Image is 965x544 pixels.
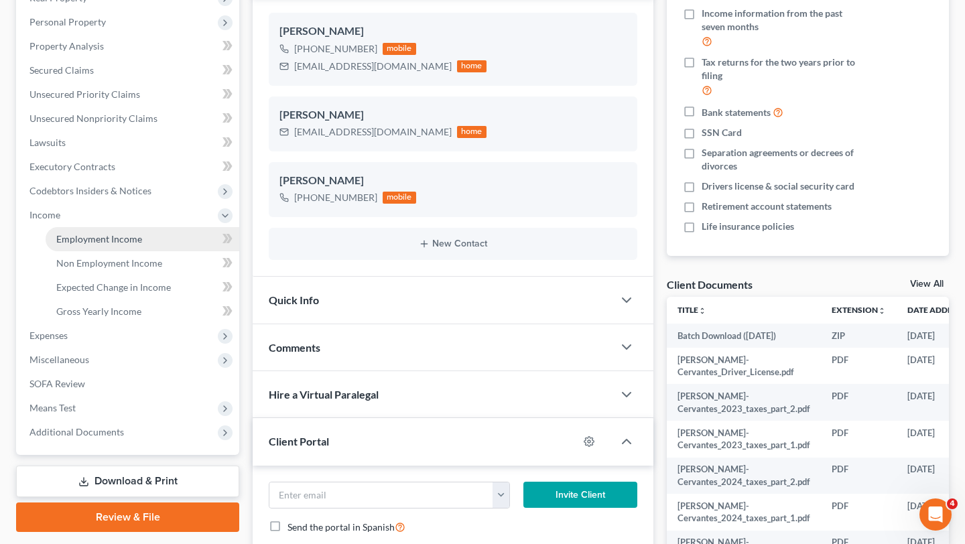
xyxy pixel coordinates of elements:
[294,191,377,204] div: [PHONE_NUMBER]
[667,277,753,291] div: Client Documents
[698,307,706,315] i: unfold_more
[667,324,821,348] td: Batch Download ([DATE])
[702,180,854,193] span: Drivers license & social security card
[678,305,706,315] a: Titleunfold_more
[269,293,319,306] span: Quick Info
[269,482,493,508] input: Enter email
[457,126,487,138] div: home
[29,161,115,172] span: Executory Contracts
[821,324,897,348] td: ZIP
[19,58,239,82] a: Secured Claims
[46,227,239,251] a: Employment Income
[56,305,141,317] span: Gross Yearly Income
[56,233,142,245] span: Employment Income
[279,239,627,249] button: New Contact
[910,279,944,289] a: View All
[832,305,886,315] a: Extensionunfold_more
[821,458,897,494] td: PDF
[702,200,832,213] span: Retirement account statements
[383,43,416,55] div: mobile
[16,502,239,532] a: Review & File
[19,131,239,155] a: Lawsuits
[947,498,958,509] span: 4
[56,281,171,293] span: Expected Change in Income
[287,521,395,533] span: Send the portal in Spanish
[667,421,821,458] td: [PERSON_NAME]-Cervantes_2023_taxes_part_1.pdf
[702,126,742,139] span: SSN Card
[19,34,239,58] a: Property Analysis
[702,146,867,173] span: Separation agreements or decrees of divorces
[821,384,897,421] td: PDF
[702,106,771,119] span: Bank statements
[56,257,162,269] span: Non Employment Income
[702,56,867,82] span: Tax returns for the two years prior to filing
[46,275,239,299] a: Expected Change in Income
[523,482,637,508] button: Invite Client
[29,378,85,389] span: SOFA Review
[29,40,104,52] span: Property Analysis
[19,372,239,396] a: SOFA Review
[821,348,897,385] td: PDF
[19,82,239,107] a: Unsecured Priority Claims
[29,426,124,437] span: Additional Documents
[667,348,821,385] td: [PERSON_NAME]-Cervantes_Driver_License.pdf
[29,330,68,341] span: Expenses
[16,466,239,497] a: Download & Print
[383,192,416,204] div: mobile
[457,60,487,72] div: home
[279,173,627,189] div: [PERSON_NAME]
[29,354,89,365] span: Miscellaneous
[294,125,452,139] div: [EMAIL_ADDRESS][DOMAIN_NAME]
[279,107,627,123] div: [PERSON_NAME]
[702,220,794,233] span: Life insurance policies
[269,341,320,354] span: Comments
[29,16,106,27] span: Personal Property
[667,494,821,531] td: [PERSON_NAME]-Cervantes_2024_taxes_part_1.pdf
[29,137,66,148] span: Lawsuits
[919,498,952,531] iframe: Intercom live chat
[269,435,329,448] span: Client Portal
[29,185,151,196] span: Codebtors Insiders & Notices
[667,458,821,494] td: [PERSON_NAME]-Cervantes_2024_taxes_part_2.pdf
[821,494,897,531] td: PDF
[29,88,140,100] span: Unsecured Priority Claims
[29,64,94,76] span: Secured Claims
[294,60,452,73] div: [EMAIL_ADDRESS][DOMAIN_NAME]
[29,402,76,413] span: Means Test
[29,209,60,220] span: Income
[294,42,377,56] div: [PHONE_NUMBER]
[269,388,379,401] span: Hire a Virtual Paralegal
[667,384,821,421] td: [PERSON_NAME]-Cervantes_2023_taxes_part_2.pdf
[279,23,627,40] div: [PERSON_NAME]
[46,299,239,324] a: Gross Yearly Income
[19,155,239,179] a: Executory Contracts
[46,251,239,275] a: Non Employment Income
[702,7,867,33] span: Income information from the past seven months
[29,113,157,124] span: Unsecured Nonpriority Claims
[19,107,239,131] a: Unsecured Nonpriority Claims
[878,307,886,315] i: unfold_more
[821,421,897,458] td: PDF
